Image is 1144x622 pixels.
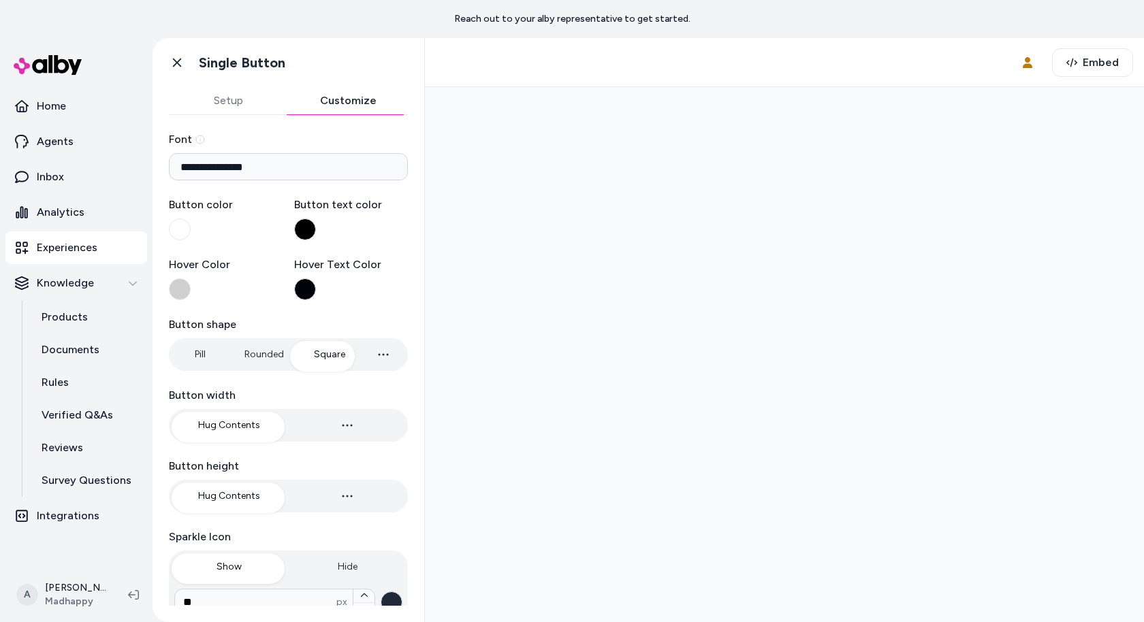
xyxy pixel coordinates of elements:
button: Pill [172,341,228,368]
label: Hover Color [169,257,283,273]
a: Experiences [5,231,147,264]
label: Button text color [294,197,409,213]
p: Reach out to your alby representative to get started. [454,12,690,26]
button: Rounded [231,341,298,368]
span: A [16,584,38,606]
button: Embed [1052,48,1133,77]
a: Integrations [5,500,147,532]
p: [PERSON_NAME] [45,581,106,595]
button: Hover Color [169,278,191,300]
label: Sparkle Icon [169,529,408,545]
button: Knowledge [5,267,147,299]
p: Products [42,309,88,325]
label: Hover Text Color [294,257,409,273]
label: Button shape [169,316,408,333]
button: Setup [169,87,289,114]
p: Experiences [37,240,97,256]
img: alby Logo [14,55,82,75]
a: Home [5,90,147,122]
p: Inbox [37,169,64,185]
p: Rules [42,374,69,391]
button: Square [300,341,359,368]
a: Verified Q&As [28,399,147,431]
button: Show [172,553,287,580]
button: Hug Contents [172,412,287,439]
button: Button color [169,218,191,240]
button: Hover Text Color [294,278,316,300]
p: Survey Questions [42,472,131,489]
a: Analytics [5,196,147,229]
label: Button color [169,197,283,213]
a: Rules [28,366,147,399]
a: Survey Questions [28,464,147,497]
span: px [336,595,347,609]
p: Reviews [42,440,83,456]
p: Documents [42,342,99,358]
p: Agents [37,133,74,150]
p: Home [37,98,66,114]
a: Documents [28,333,147,366]
a: Products [28,301,147,333]
a: Agents [5,125,147,158]
p: Verified Q&As [42,407,113,423]
label: Button height [169,458,408,474]
a: Inbox [5,161,147,193]
label: Button width [169,387,408,404]
button: Button text color [294,218,316,240]
button: Hug Contents [172,482,287,510]
p: Integrations [37,508,99,524]
span: Embed [1083,54,1119,71]
button: Customize [289,87,409,114]
p: Knowledge [37,275,94,291]
button: A[PERSON_NAME]Madhappy [8,573,117,617]
span: Madhappy [45,595,106,608]
label: Font [169,131,408,148]
a: Reviews [28,431,147,464]
button: Hide [290,553,406,580]
p: Analytics [37,204,84,220]
h1: Single Button [199,54,285,71]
